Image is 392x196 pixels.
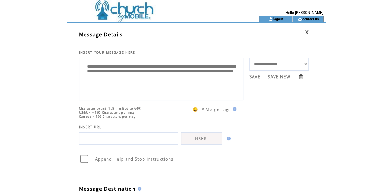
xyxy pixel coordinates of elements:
[79,185,136,192] span: Message Destination
[268,17,273,22] img: account_icon.gif
[297,17,302,22] img: contact_us_icon.gif
[249,74,260,80] a: SAVE
[298,74,304,80] input: Submit
[302,17,319,21] a: contact us
[79,111,135,115] span: US&UK = 160 Characters per msg
[95,156,174,162] span: Append Help and Stop instructions
[202,107,231,112] span: * Merge Tags
[79,125,102,129] span: INSERT URL
[285,11,323,15] span: Hello [PERSON_NAME]
[136,187,141,191] img: help.gif
[231,107,236,111] img: help.gif
[225,137,231,140] img: help.gif
[79,31,123,38] span: Message Details
[268,74,290,80] a: SAVE NEW
[273,17,283,21] a: logout
[181,132,222,145] a: INSERT
[79,107,142,111] span: Character count: 159 (limited to 640)
[79,115,136,119] span: Canada = 136 Characters per msg
[193,107,198,112] span: 😀
[293,74,295,80] span: |
[263,74,265,80] span: |
[79,50,135,55] span: INSERT YOUR MESSAGE HERE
